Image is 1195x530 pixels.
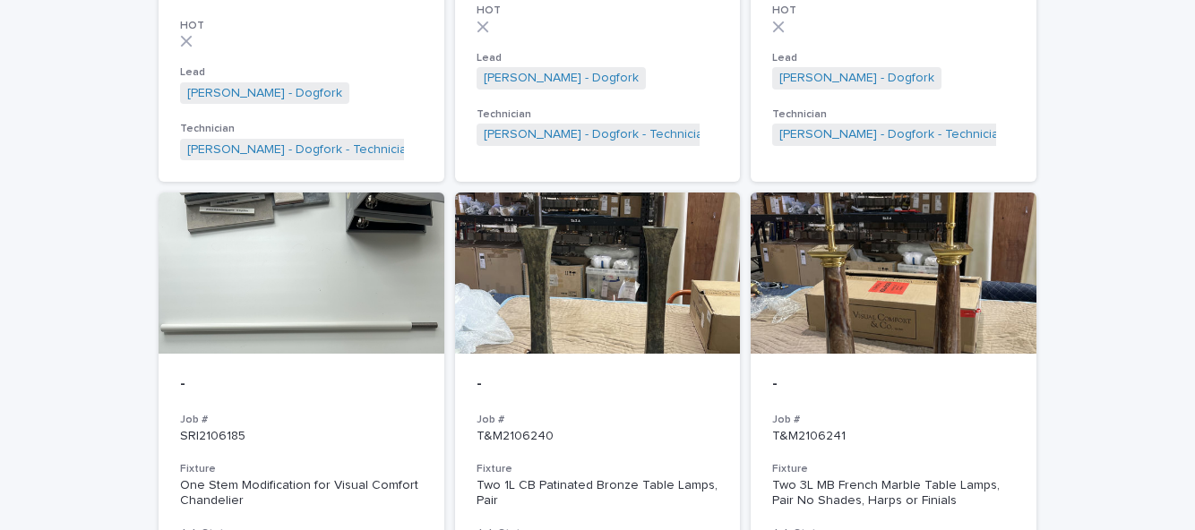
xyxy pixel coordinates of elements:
[477,107,719,122] h3: Technician
[180,478,423,509] div: One Stem Modification for Visual Comfort Chandelier
[484,127,710,142] a: [PERSON_NAME] - Dogfork - Technician
[477,375,719,395] p: -
[477,478,719,509] div: Two 1L CB Patinated Bronze Table Lamps, Pair
[180,429,423,444] p: SRI2106185
[187,142,414,158] a: [PERSON_NAME] - Dogfork - Technician
[477,51,719,65] h3: Lead
[477,462,719,476] h3: Fixture
[187,86,342,101] a: [PERSON_NAME] - Dogfork
[772,478,1015,509] div: Two 3L MB French Marble Table Lamps, Pair No Shades, Harps or Finials
[772,462,1015,476] h3: Fixture
[477,4,719,18] h3: HOT
[180,375,423,395] p: -
[180,413,423,427] h3: Job #
[477,413,719,427] h3: Job #
[477,429,719,444] p: T&M2106240
[180,19,423,33] h3: HOT
[779,71,934,86] a: [PERSON_NAME] - Dogfork
[772,413,1015,427] h3: Job #
[772,375,1015,395] p: -
[779,127,1006,142] a: [PERSON_NAME] - Dogfork - Technician
[772,51,1015,65] h3: Lead
[180,65,423,80] h3: Lead
[772,4,1015,18] h3: HOT
[484,71,639,86] a: [PERSON_NAME] - Dogfork
[772,429,1015,444] p: T&M2106241
[180,122,423,136] h3: Technician
[180,462,423,476] h3: Fixture
[772,107,1015,122] h3: Technician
